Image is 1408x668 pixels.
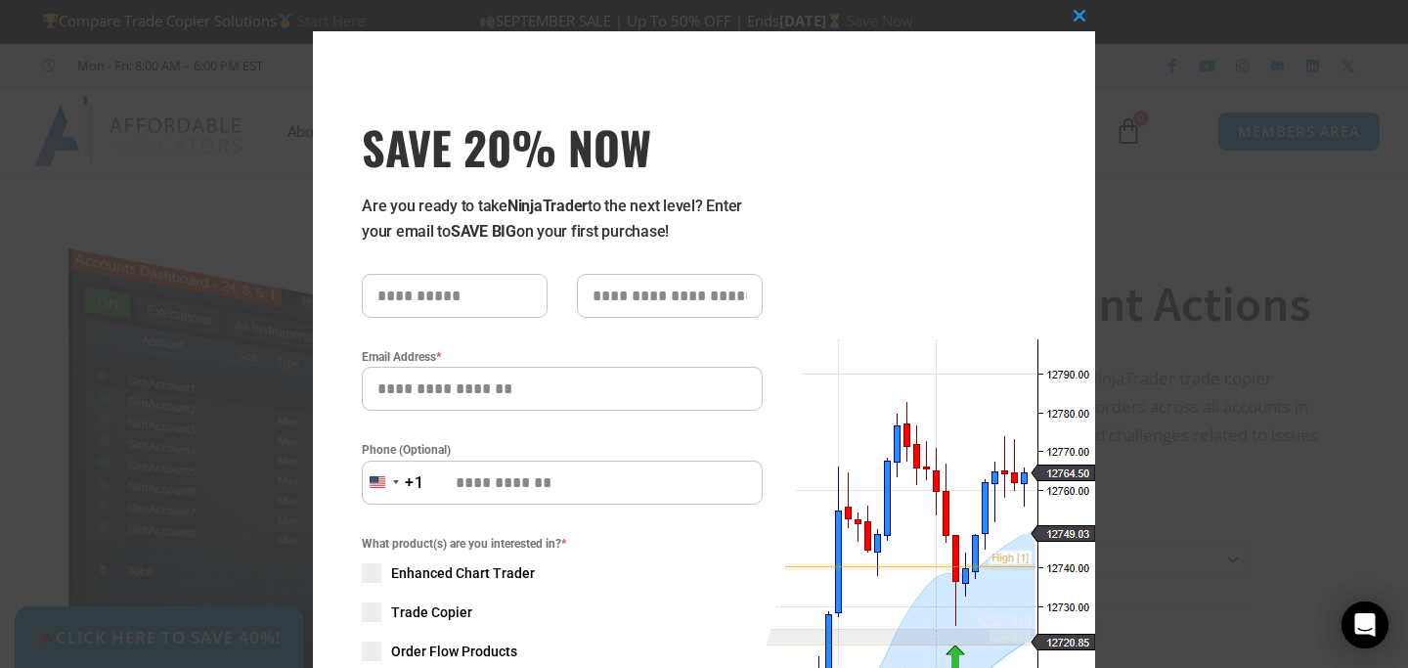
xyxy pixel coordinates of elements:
label: Email Address [362,347,763,367]
label: Order Flow Products [362,642,763,661]
span: Enhanced Chart Trader [391,563,535,583]
p: Are you ready to take to the next level? Enter your email to on your first purchase! [362,194,763,245]
button: Selected country [362,461,424,505]
div: Open Intercom Messenger [1342,601,1388,648]
span: Trade Copier [391,602,472,622]
strong: SAVE BIG [451,222,516,241]
h3: SAVE 20% NOW [362,119,763,174]
span: Order Flow Products [391,642,517,661]
strong: NinjaTrader [507,197,588,215]
div: +1 [405,470,424,496]
span: What product(s) are you interested in? [362,534,763,554]
label: Phone (Optional) [362,440,763,460]
label: Enhanced Chart Trader [362,563,763,583]
label: Trade Copier [362,602,763,622]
